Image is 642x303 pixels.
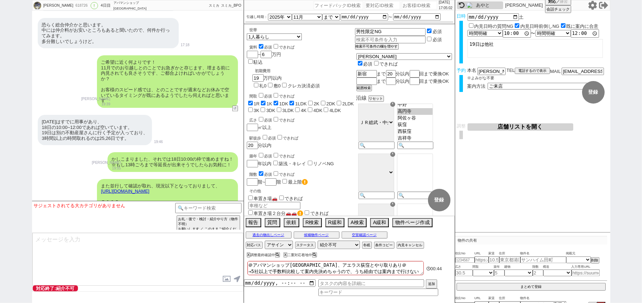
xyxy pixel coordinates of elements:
[279,161,306,166] label: 築浅・キレイ
[274,93,278,98] input: できれば
[272,154,295,158] label: できれば
[33,285,78,291] span: 対応終了:紹介不可
[255,68,320,74] div: 初期費用
[278,196,303,201] label: できれば
[318,289,438,296] input: キーワード
[567,24,599,29] label: 既に案内に合意
[520,296,566,301] span: 物件名
[363,61,373,67] span: 必須
[505,2,543,8] p: [PERSON_NAME]
[114,0,149,11] div: アパマンショップ[GEOGRAPHIC_DATA]
[402,1,437,10] input: お客様ID検索
[250,27,355,33] div: 世帯
[505,264,533,270] span: 建物
[283,253,319,257] div: 二重対応着地中
[250,188,355,194] p: その他
[365,1,400,10] input: 要対応ID検索
[389,15,392,19] label: 〜
[301,108,306,113] label: 4K
[489,256,499,263] input: 10.5
[356,70,452,78] div: まで 分以内
[295,242,316,249] button: ステータス
[397,108,433,115] option: 高円寺
[475,256,489,263] input: https://suumo.jp/chintai/jnc_000022489271
[313,161,334,166] label: リノベNG
[475,296,489,301] span: URL
[475,24,514,29] label: 内見日時の質問NG
[362,242,372,249] button: 冬眠
[467,68,477,75] span: 本名
[254,108,259,113] label: 3K
[294,231,340,239] button: 候補物件ページ
[101,3,111,8] div: 4日目
[97,179,238,259] div: また並行して確認が取れ、現況以下となっておりまして、 ７０２５ -> 空室 メルツ[PERSON_NAME] -> 空室 ※LINEでは業者間システムの掲載情報までとなり、当日担当からオーナー/...
[520,256,566,263] input: サンハイム田町
[390,152,395,157] div: ☓
[519,14,524,20] span: 土
[248,210,253,215] input: 車置き場２台分🚗🚗
[499,296,520,301] span: 住所
[295,101,307,106] label: 1LDK
[499,256,520,263] input: 東京都港区海岸３
[266,108,275,113] label: 3DK
[267,101,272,106] label: 1K
[264,154,272,158] span: 必須
[520,24,560,29] label: 内見日時前倒しNG
[494,264,505,270] span: 築年
[467,84,486,89] span: 案内方法
[264,172,272,177] span: 必須
[177,215,240,243] button: お礼・後で・検討・紹介やり方（物件不明） お願いします ／ このままご紹介ください (物件への感想)
[355,36,426,43] input: 検索不可条件を入力
[342,101,354,106] label: 2LDK
[284,218,299,227] button: 依頼
[274,171,278,176] input: できれば
[254,60,263,65] label: 駐込
[475,251,489,256] span: URL
[370,218,389,227] button: A緩和
[397,135,433,142] option: 吉祥寺
[476,2,501,8] div: あやと
[457,283,606,291] button: まとめて登録
[247,178,355,186] div: 階~ 階
[457,13,466,19] span: 日時
[247,253,282,257] div: 調整最終確認中
[268,136,276,140] span: 必須
[494,270,505,276] input: 5
[397,192,433,199] input: 🔍
[373,61,398,67] label: できれば
[248,196,253,200] input: 車置き場🚗
[91,2,98,9] div: !
[305,210,309,215] input: できれば
[329,108,341,113] label: 4LDK
[101,188,149,194] a: [URL][DOMAIN_NAME]
[272,172,295,177] label: できれば
[499,251,520,256] span: 住所
[265,218,280,227] button: 質問
[108,152,238,172] div: かしこまりました、それでは18日10:00の枠で進めますね！ ※もし13時ごろまで等延長が出来そうでしたらお気軽に！
[455,251,475,256] span: 吹出No
[250,92,355,99] div: 間取
[467,76,495,80] span: ※よみがな不要
[397,128,433,135] option: 西荻窪
[473,264,494,270] span: 間取
[283,252,287,258] button: X
[374,61,379,66] input: できれば
[342,231,387,239] button: 空室確認ページ
[73,3,89,8] div: 618726
[356,78,452,85] div: まで 分以内
[390,102,395,107] div: ☓
[246,218,261,227] button: 報告
[282,108,294,113] label: 3LDK
[489,296,499,301] span: 家賃
[326,101,335,106] label: 2DK
[520,251,566,256] span: 物件名
[582,81,605,104] button: 登録
[259,83,267,88] label: 礼0
[397,122,433,128] option: 荻窪
[246,231,292,239] button: 過去の物出しページ
[175,203,242,213] input: 🔍キーワード検索
[591,257,599,264] button: 削除
[457,123,466,129] span: 調整
[209,4,219,7] span: スミカ
[274,44,278,49] input: できれば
